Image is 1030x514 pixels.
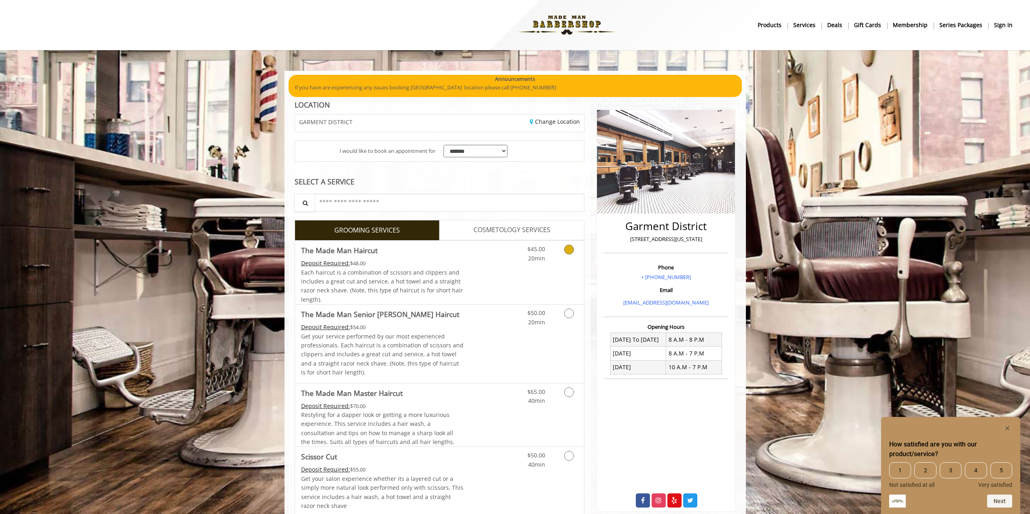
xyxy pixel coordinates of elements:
a: sign insign in [988,19,1018,31]
b: products [758,21,782,30]
b: Services [793,21,816,30]
button: Next question [987,495,1012,508]
div: $48.00 [301,259,464,268]
div: $54.00 [301,323,464,332]
span: $50.00 [527,309,545,317]
span: This service needs some Advance to be paid before we block your appointment [301,402,350,410]
td: 10 A.M - 7 P.M [666,360,722,374]
td: 8 A.M - 7 P.M [666,347,722,360]
span: This service needs some Advance to be paid before we block your appointment [301,323,350,331]
b: The Made Man Senior [PERSON_NAME] Haircut [301,309,459,320]
span: 20min [528,254,545,262]
span: Very satisfied [978,482,1012,488]
span: $65.00 [527,388,545,396]
a: MembershipMembership [887,19,934,31]
a: Series packagesSeries packages [934,19,988,31]
b: LOCATION [295,100,330,110]
p: If you have are experiencing any issues booking [GEOGRAPHIC_DATA] location please call [PHONE_NUM... [295,83,736,92]
span: $50.00 [527,451,545,459]
a: [EMAIL_ADDRESS][DOMAIN_NAME] [623,299,709,306]
span: 5 [990,462,1012,478]
button: Hide survey [1002,423,1012,433]
p: [STREET_ADDRESS][US_STATE] [606,235,726,243]
div: $70.00 [301,402,464,410]
p: Get your service performed by our most experienced professionals. Each haircut is a combination o... [301,332,464,377]
span: 40min [528,397,545,404]
a: DealsDeals [822,19,848,31]
td: 8 A.M - 8 P.M [666,333,722,347]
b: Membership [893,21,928,30]
img: Made Man Barbershop logo [511,3,622,47]
h3: Email [606,287,726,293]
b: The Made Man Haircut [301,245,378,256]
span: This service needs some Advance to be paid before we block your appointment [301,259,350,267]
b: gift cards [854,21,881,30]
b: Announcements [495,75,535,83]
div: $55.00 [301,465,464,474]
p: Get your salon experience whether its a layered cut or a simply more natural look performed only ... [301,474,464,511]
span: Restyling for a dapper look or getting a more luxurious experience. This service includes a hair ... [301,411,454,446]
span: 20min [528,318,545,326]
b: Series packages [939,21,982,30]
h2: How satisfied are you with our product/service? Select an option from 1 to 5, with 1 being Not sa... [889,440,1012,459]
a: ServicesServices [788,19,822,31]
a: Change Location [530,118,580,125]
b: Scissor Cut [301,451,337,462]
div: How satisfied are you with our product/service? Select an option from 1 to 5, with 1 being Not sa... [889,462,1012,488]
span: $45.00 [527,245,545,253]
td: [DATE] [610,360,666,374]
a: Productsproducts [752,19,788,31]
b: Deals [827,21,842,30]
button: Service Search [294,194,315,212]
span: COSMETOLOGY SERVICES [474,225,550,235]
span: Not satisfied at all [889,482,934,488]
h2: Garment District [606,220,726,232]
span: 40min [528,461,545,468]
span: 4 [965,462,987,478]
b: The Made Man Master Haircut [301,387,403,399]
a: + [PHONE_NUMBER] [641,273,691,281]
span: 1 [889,462,911,478]
b: sign in [994,21,1013,30]
span: Each haircut is a combination of scissors and clippers and includes a great cut and service, a ho... [301,269,463,303]
span: GARMENT DISTRICT [299,119,353,125]
span: I would like to book an appointment for [340,147,435,155]
div: SELECT A SERVICE [295,178,585,186]
a: Gift cardsgift cards [848,19,887,31]
span: This service needs some Advance to be paid before we block your appointment [301,465,350,473]
span: 2 [914,462,936,478]
span: GROOMING SERVICES [334,225,400,236]
span: 3 [940,462,962,478]
td: [DATE] [610,347,666,360]
div: How satisfied are you with our product/service? Select an option from 1 to 5, with 1 being Not sa... [889,423,1012,508]
h3: Phone [606,264,726,270]
td: [DATE] To [DATE] [610,333,666,347]
h3: Opening Hours [604,324,728,330]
